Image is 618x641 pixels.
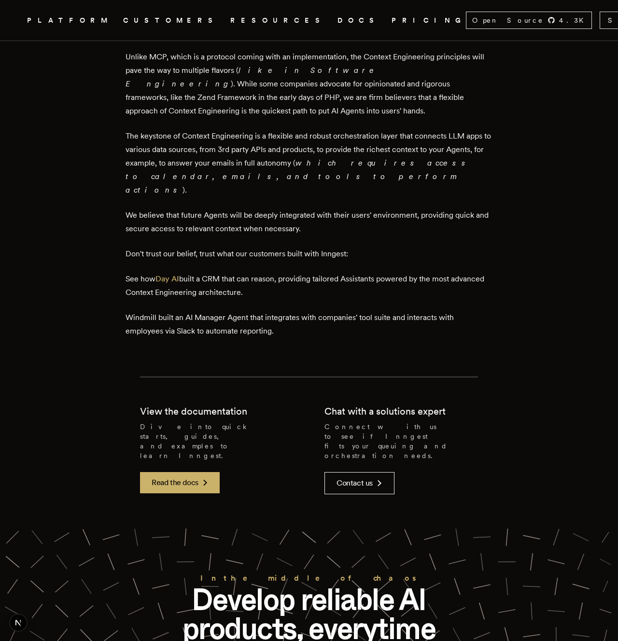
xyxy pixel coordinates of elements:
[230,14,326,27] button: RESOURCES
[140,472,220,493] a: Read the docs
[324,422,478,460] p: Connect with us to see if Inngest fits your queuing and orchestration needs.
[123,14,219,27] a: CUSTOMERS
[155,274,179,283] a: Day AI
[126,311,492,338] p: Windmill built an AI Manager Agent that integrates with companies' tool suite and interacts with ...
[472,15,544,25] span: Open Source
[392,14,466,27] a: PRICING
[27,14,112,27] button: PLATFORM
[126,247,492,261] p: Don't trust our belief, trust what our customers built with Inngest:
[140,404,247,418] h2: View the documentation
[126,158,471,195] em: which requires access to calendar, emails, and tools to perform actions
[126,272,492,299] p: See how built a CRM that can reason, providing tailored Assistants powered by the most advanced C...
[140,422,294,460] p: Dive into quick starts, guides, and examples to learn Inngest.
[337,14,380,27] a: DOCS
[126,129,492,197] p: The keystone of Context Engineering is a flexible and robust orchestration layer that connects LL...
[559,15,590,25] span: 4.3 K
[126,209,492,236] p: We believe that future Agents will be deeply integrated with their users' environment, providing ...
[126,50,492,118] p: Unlike MCP, which is a protocol coming with an implementation, the Context Engineering principles...
[324,472,394,494] a: Contact us
[126,66,379,88] em: like in Software Engineering
[154,571,463,585] h2: In the middle of chaos
[324,404,446,418] h2: Chat with a solutions expert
